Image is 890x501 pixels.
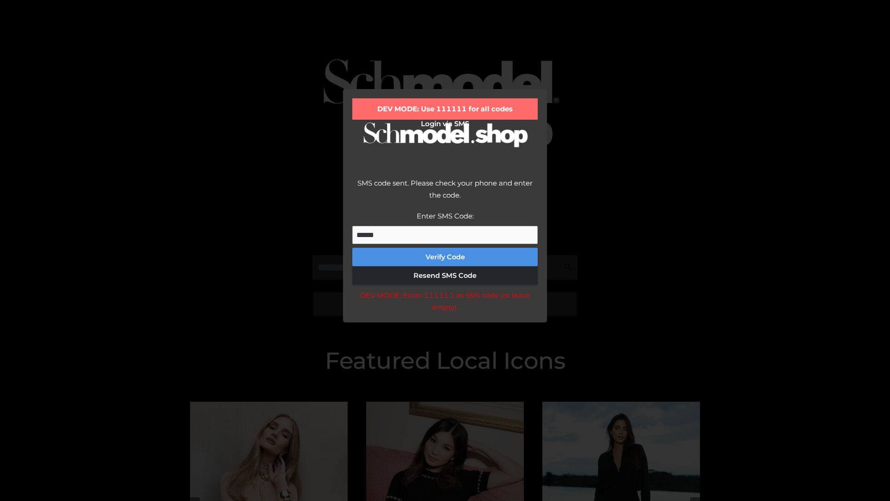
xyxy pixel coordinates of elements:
[352,266,538,285] button: Resend SMS Code
[352,248,538,266] button: Verify Code
[352,177,538,210] div: SMS code sent. Please check your phone and enter the code.
[352,289,538,313] div: DEV MODE: Enter 111111 as SMS code (or leave empty).
[352,98,538,120] div: DEV MODE: Use 111111 for all codes
[417,212,474,220] label: Enter SMS Code:
[352,120,538,128] h2: Login via SMS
